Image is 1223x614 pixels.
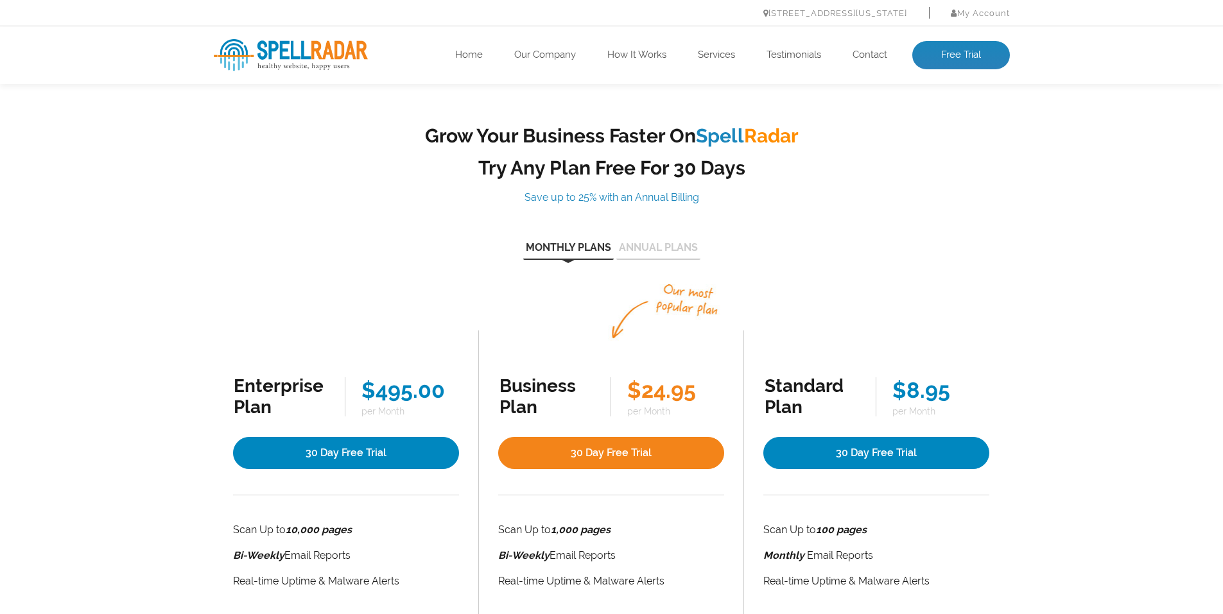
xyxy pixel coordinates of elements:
button: Annual Plans [616,243,700,260]
h2: Grow Your Business Faster On [413,124,811,147]
a: 30 Day Free Trial [763,437,989,469]
a: 30 Day Free Trial [233,437,460,469]
button: Monthly Plans [523,243,614,260]
span: per Month [361,406,458,416]
span: per Month [892,406,989,416]
div: $495.00 [361,377,458,403]
li: Real-time Uptime & Malware Alerts [233,572,460,590]
li: Real-time Uptime & Malware Alerts [498,572,724,590]
div: Standard Plan [765,375,860,418]
strong: 10,000 pages [286,524,352,536]
div: $24.95 [627,377,724,403]
li: Email Reports [498,547,724,565]
div: Enterprise Plan [234,375,329,418]
li: Scan Up to [233,521,460,539]
li: Scan Up to [498,521,724,539]
span: Save up to 25% with an Annual Billing [525,191,699,203]
span: Spell [696,124,744,147]
li: Email Reports [233,547,460,565]
strong: Monthly [763,549,804,561]
span: Radar [744,124,799,147]
a: 30 Day Free Trial [498,437,724,469]
div: Business Plan [499,375,594,418]
span: per Month [627,406,724,416]
li: Email Reports [763,547,989,565]
i: Bi-Weekly [498,549,550,561]
li: Scan Up to [763,521,989,539]
li: Real-time Uptime & Malware Alerts [763,572,989,590]
strong: 100 pages [816,524,867,536]
i: Bi-Weekly [233,549,284,561]
strong: 1,000 pages [551,524,611,536]
h2: Try Any Plan Free For 30 Days [413,157,811,179]
div: $8.95 [892,377,989,403]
